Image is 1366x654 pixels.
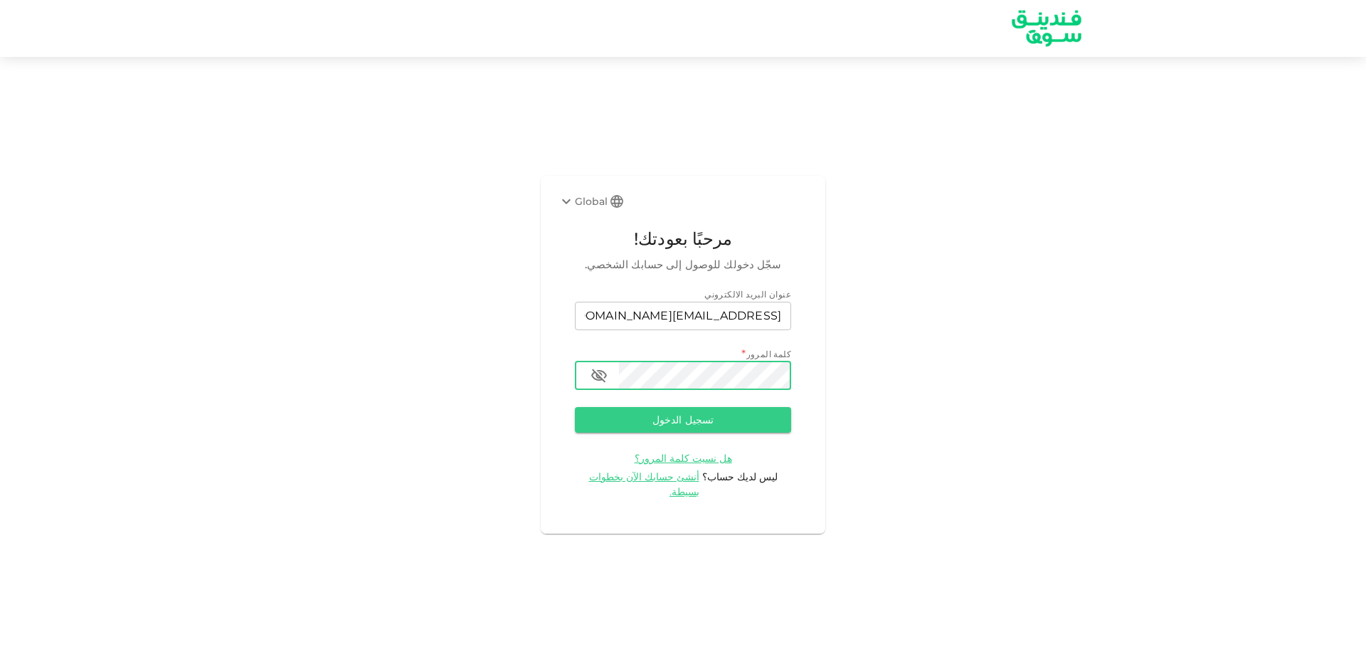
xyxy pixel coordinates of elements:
input: email [575,302,791,330]
span: سجّل دخولك للوصول إلى حسابك الشخصي. [575,256,791,273]
span: كلمة المرور [746,349,791,359]
span: هل نسيت كلمة المرور؟ [635,452,732,465]
img: logo [993,1,1100,56]
input: password [619,362,791,390]
span: أنشئ حسابك الآن بخطوات بسيطة. [589,470,700,498]
span: مرحبًا بعودتك! [575,226,791,253]
span: ليس لديك حساب؟ [702,470,778,483]
button: تسجيل الدخول [575,407,791,433]
div: Global [558,193,608,210]
a: logo [1005,1,1089,56]
span: عنوان البريد الالكتروني [704,289,791,300]
a: هل نسيت كلمة المرور؟ [635,451,732,465]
